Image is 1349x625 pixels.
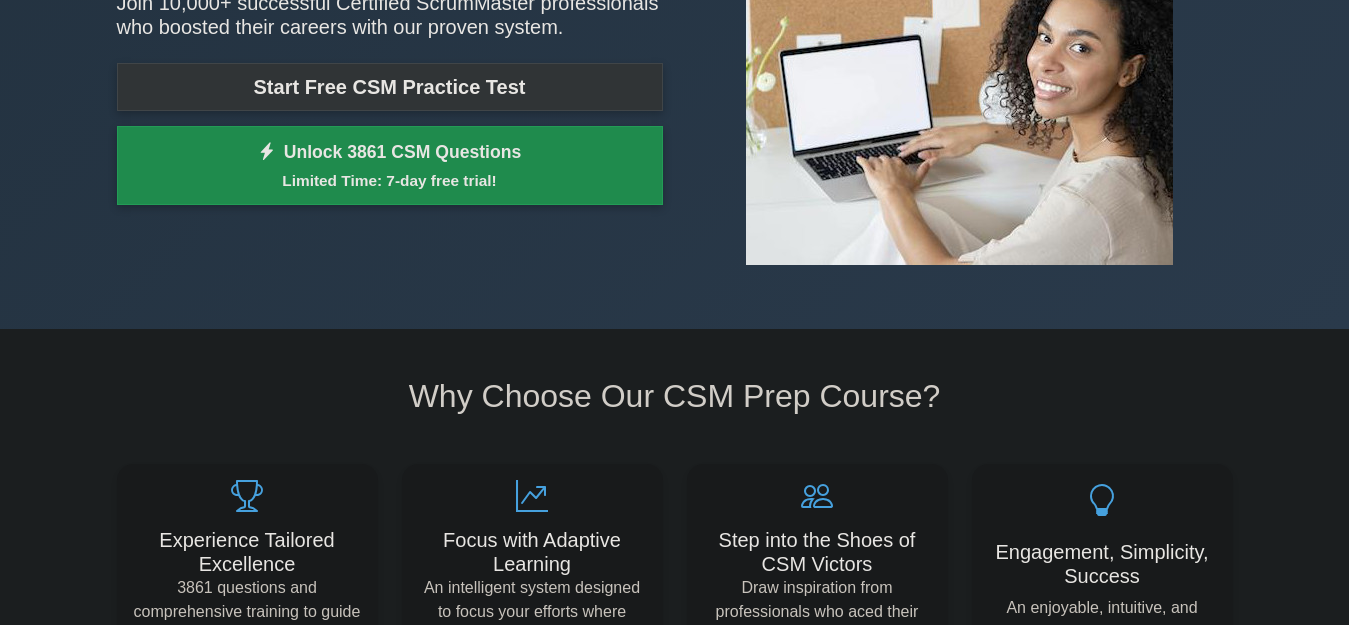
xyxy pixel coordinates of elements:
[142,169,638,192] small: Limited Time: 7-day free trial!
[703,528,932,576] h5: Step into the Shoes of CSM Victors
[117,63,663,111] a: Start Free CSM Practice Test
[117,126,663,206] a: Unlock 3861 CSM QuestionsLimited Time: 7-day free trial!
[418,528,647,576] h5: Focus with Adaptive Learning
[117,377,1233,415] h2: Why Choose Our CSM Prep Course?
[988,540,1217,588] h5: Engagement, Simplicity, Success
[133,528,362,576] h5: Experience Tailored Excellence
